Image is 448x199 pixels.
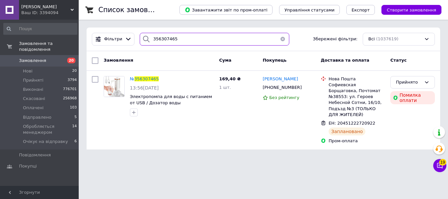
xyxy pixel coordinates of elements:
[346,5,375,15] button: Експорт
[104,58,133,63] span: Замовлення
[72,68,77,74] span: 20
[19,41,79,52] span: Замовлення та повідомлення
[130,85,159,90] span: 13:56[DATE]
[263,76,298,81] span: [PERSON_NAME]
[329,138,385,144] div: Пром-оплата
[70,105,77,111] span: 103
[19,58,46,64] span: Замовлення
[329,82,385,118] div: Софиевская Борщаговка, Почтомат №38553: ул. Героев Небесной Сотни, 16/10, Подъзд №3 (ТОЛЬКО ДЛЯ Ж...
[329,121,375,126] span: ЕН: 20451222720922
[219,76,241,81] span: 169,40 ₴
[269,95,299,100] span: Без рейтингу
[368,36,375,42] span: Всі
[23,87,43,92] span: Виконані
[219,85,231,90] span: 1 шт.
[263,58,287,63] span: Покупець
[321,58,369,63] span: Доставка та оплата
[68,77,77,83] span: 3794
[396,79,421,86] div: Прийнято
[140,33,289,46] input: Пошук за номером замовлення, ПІБ покупця, номером телефону, Email, номером накладної
[433,159,446,172] button: Чат з покупцем19
[219,58,231,63] span: Cума
[23,68,32,74] span: Нові
[284,8,335,12] span: Управління статусами
[3,23,77,35] input: Пошук
[21,10,79,16] div: Ваш ID: 3394094
[104,76,124,97] img: Фото товару
[179,5,273,15] button: Завантажити звіт по пром-оплаті
[439,159,446,166] span: 19
[98,6,165,14] h1: Список замовлень
[375,7,441,12] a: Створити замовлення
[74,114,77,120] span: 5
[185,7,267,13] span: Завантажити звіт по пром-оплаті
[19,152,51,158] span: Повідомлення
[72,124,77,135] span: 14
[104,36,122,42] span: Фільтри
[313,36,357,42] span: Збережені фільтри:
[23,105,44,111] span: Оплачені
[390,91,435,104] div: Помилка оплати
[381,5,441,15] button: Створити замовлення
[130,76,134,81] span: №
[390,58,407,63] span: Статус
[104,76,125,97] a: Фото товару
[21,4,71,10] span: HUGO
[387,8,436,12] span: Створити замовлення
[67,58,75,63] span: 20
[23,114,51,120] span: Відправлено
[23,77,43,83] span: Прийняті
[329,128,366,135] div: Заплановано
[263,76,298,82] a: [PERSON_NAME]
[329,76,385,82] div: Нова Пошта
[23,124,72,135] span: Обробляється менеджером
[23,96,45,102] span: Скасовані
[352,8,370,12] span: Експорт
[63,96,77,102] span: 256968
[263,85,302,90] span: [PHONE_NUMBER]
[130,94,212,117] a: Электропомпа для воды с питанием от USB / Дозатор воды автоматический / Помпа диспенсер воды / По...
[279,5,340,15] button: Управління статусами
[276,33,289,46] button: Очистить
[23,139,68,145] span: Очікує на відправку
[74,139,77,145] span: 6
[19,163,37,169] span: Покупці
[134,76,159,81] span: 356307465
[63,87,77,92] span: 776701
[130,76,159,81] a: №356307465
[376,36,398,41] span: (1037619)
